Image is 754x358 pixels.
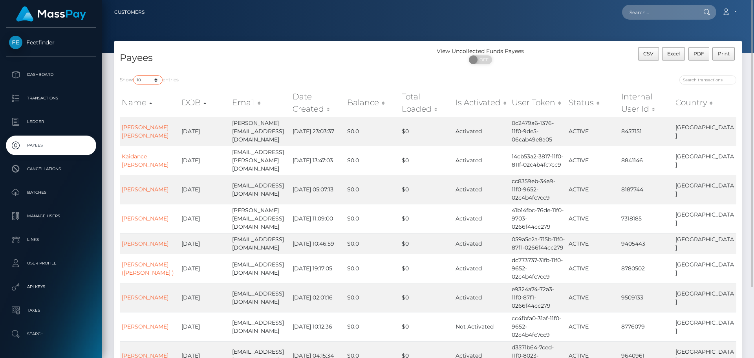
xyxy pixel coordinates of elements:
a: Links [6,230,96,250]
a: [PERSON_NAME] [122,240,168,247]
th: Date Created: activate to sort column ascending [291,89,345,117]
button: Excel [662,47,685,61]
td: Activated [454,175,510,204]
td: [PERSON_NAME][EMAIL_ADDRESS][DOMAIN_NAME] [230,204,291,233]
th: Status: activate to sort column ascending [567,89,619,117]
p: User Profile [9,257,93,269]
button: CSV [638,47,659,61]
td: 9509133 [619,283,673,312]
td: 8187744 [619,175,673,204]
a: Cancellations [6,159,96,179]
input: Search transactions [679,75,736,84]
td: [EMAIL_ADDRESS][PERSON_NAME][DOMAIN_NAME] [230,146,291,175]
select: Showentries [133,75,163,84]
td: [EMAIL_ADDRESS][DOMAIN_NAME] [230,233,291,254]
td: ACTIVE [567,175,619,204]
td: [DATE] [179,254,230,283]
td: $0 [400,254,454,283]
td: Activated [454,283,510,312]
a: Ledger [6,112,96,132]
td: cc8359eb-34a9-11f0-9652-02c4b4fc7cc9 [510,175,567,204]
td: dc773737-31fb-11f0-9652-02c4b4fc7cc9 [510,254,567,283]
a: API Keys [6,277,96,297]
td: [DATE] [179,146,230,175]
td: [DATE] [179,283,230,312]
td: $0.0 [345,204,400,233]
th: Email: activate to sort column ascending [230,89,291,117]
a: [PERSON_NAME] [PERSON_NAME] [122,124,168,139]
td: 8841146 [619,146,673,175]
td: [DATE] [179,175,230,204]
a: Taxes [6,301,96,320]
td: $0.0 [345,233,400,254]
td: [GEOGRAPHIC_DATA] [673,117,736,146]
h4: Payees [120,51,422,65]
a: [PERSON_NAME] [122,294,168,301]
p: Payees [9,140,93,151]
a: Kaidance [PERSON_NAME] [122,153,168,168]
td: Activated [454,117,510,146]
td: Activated [454,204,510,233]
button: Print [712,47,735,61]
img: Feetfinder [9,36,22,49]
td: [DATE] 23:03:37 [291,117,345,146]
td: 9405443 [619,233,673,254]
td: 8780502 [619,254,673,283]
td: $0.0 [345,146,400,175]
td: $0 [400,233,454,254]
td: [EMAIL_ADDRESS][DOMAIN_NAME] [230,254,291,283]
td: $0 [400,312,454,341]
a: [PERSON_NAME] ([PERSON_NAME] ) [122,261,174,276]
img: MassPay Logo [16,6,86,22]
td: Not Activated [454,312,510,341]
td: $0 [400,283,454,312]
td: [DATE] [179,312,230,341]
a: Payees [6,136,96,155]
span: PDF [694,51,704,57]
td: 14cb53a2-3817-11f0-811f-02c4b4fc7cc9 [510,146,567,175]
td: [DATE] 10:46:59 [291,233,345,254]
p: Cancellations [9,163,93,175]
td: Activated [454,254,510,283]
td: [GEOGRAPHIC_DATA] [673,233,736,254]
label: Show entries [120,75,179,84]
p: Batches [9,187,93,198]
button: PDF [688,47,710,61]
th: Is Activated: activate to sort column ascending [454,89,510,117]
td: [GEOGRAPHIC_DATA] [673,254,736,283]
td: [DATE] 02:01:16 [291,283,345,312]
td: $0.0 [345,254,400,283]
a: Manage Users [6,206,96,226]
td: e9324a74-72a3-11f0-87f1-0266f44cc279 [510,283,567,312]
td: 8776079 [619,312,673,341]
td: 0c2479a6-1376-11f0-9de5-06cab49e8a05 [510,117,567,146]
td: [DATE] [179,233,230,254]
a: Transactions [6,88,96,108]
th: DOB: activate to sort column descending [179,89,230,117]
td: [DATE] [179,204,230,233]
td: Activated [454,233,510,254]
td: $0 [400,146,454,175]
td: Activated [454,146,510,175]
td: 41b14fbc-76de-11f0-9703-0266f44cc279 [510,204,567,233]
a: User Profile [6,253,96,273]
p: Ledger [9,116,93,128]
td: 8457151 [619,117,673,146]
td: [PERSON_NAME][EMAIL_ADDRESS][DOMAIN_NAME] [230,117,291,146]
span: CSV [643,51,653,57]
td: $0 [400,204,454,233]
td: $0.0 [345,283,400,312]
span: Feetfinder [6,39,96,46]
td: [GEOGRAPHIC_DATA] [673,146,736,175]
span: OFF [473,55,493,64]
td: ACTIVE [567,312,619,341]
a: Search [6,324,96,344]
p: API Keys [9,281,93,293]
p: Manage Users [9,210,93,222]
td: ACTIVE [567,283,619,312]
th: Balance: activate to sort column ascending [345,89,400,117]
th: Name: activate to sort column ascending [120,89,179,117]
th: User Token: activate to sort column ascending [510,89,567,117]
td: ACTIVE [567,233,619,254]
th: Country: activate to sort column ascending [673,89,736,117]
